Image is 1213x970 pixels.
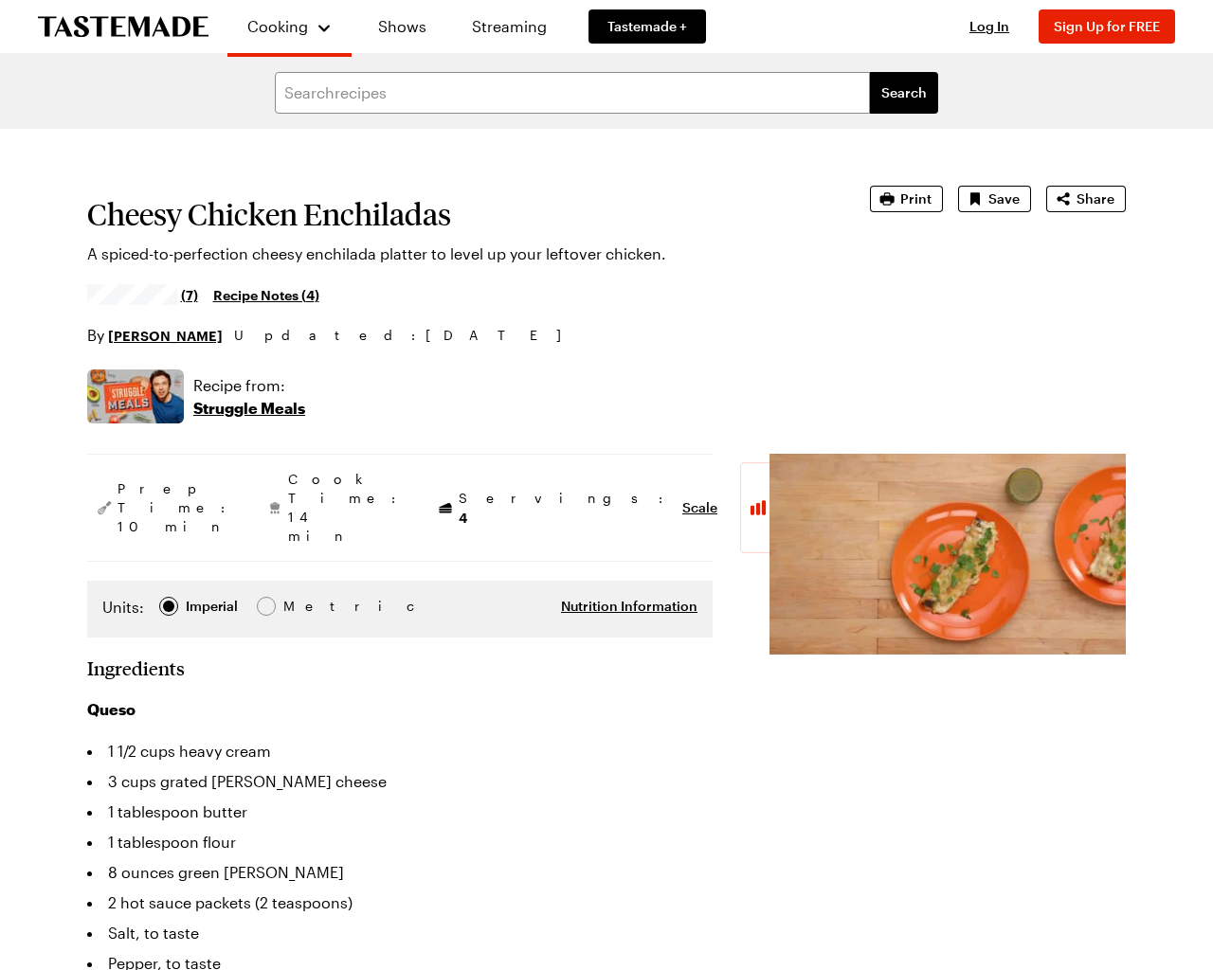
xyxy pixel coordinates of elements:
span: Updated : [DATE] [234,325,580,346]
button: Print [870,186,943,212]
a: Tastemade + [588,9,706,44]
button: Cooking [246,8,333,45]
li: 1 tablespoon butter [87,797,713,827]
a: 4.45/5 stars from 7 reviews [87,287,198,302]
span: Imperial [186,596,240,617]
li: 1 1/2 cups heavy cream [87,736,713,766]
p: Recipe from: [193,374,305,397]
span: Save [988,189,1020,208]
h1: Cheesy Chicken Enchiladas [87,197,817,231]
h3: Queso [87,698,713,721]
li: 1 tablespoon flour [87,827,713,857]
div: Imperial [186,596,238,617]
h2: Ingredients [87,656,185,679]
a: Recipe Notes (4) [213,284,319,305]
span: Search [881,83,927,102]
p: Struggle Meals [193,397,305,420]
button: Save recipe [958,186,1031,212]
span: 4 [459,508,467,526]
button: Sign Up for FREE [1039,9,1175,44]
a: [PERSON_NAME] [108,325,223,346]
button: Share [1046,186,1126,212]
button: Scale [682,498,717,517]
button: Log In [951,17,1027,36]
span: Sign Up for FREE [1054,18,1160,34]
p: A spiced-to-perfection cheesy enchilada platter to level up your leftover chicken. [87,242,817,265]
a: Recipe from:Struggle Meals [193,374,305,420]
span: Share [1077,189,1114,208]
li: 8 ounces green [PERSON_NAME] [87,857,713,888]
p: By [87,324,223,347]
span: Tastemade + [607,17,687,36]
img: Show where recipe is used [87,369,184,423]
div: Metric [283,596,323,617]
div: Imperial Metric [102,596,323,622]
button: Nutrition Information [561,597,697,616]
span: Metric [283,596,325,617]
span: Print [900,189,932,208]
li: 3 cups grated [PERSON_NAME] cheese [87,766,713,797]
span: (7) [181,285,198,304]
span: Log In [969,18,1009,34]
span: Prep Time: 10 min [118,479,235,536]
button: filters [870,72,938,114]
a: To Tastemade Home Page [38,16,208,38]
span: Servings: [459,489,673,528]
span: Cooking [247,17,308,35]
label: Units: [102,596,144,619]
li: Salt, to taste [87,918,713,948]
li: 2 hot sauce packets (2 teaspoons) [87,888,713,918]
span: Cook Time: 14 min [288,470,406,546]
